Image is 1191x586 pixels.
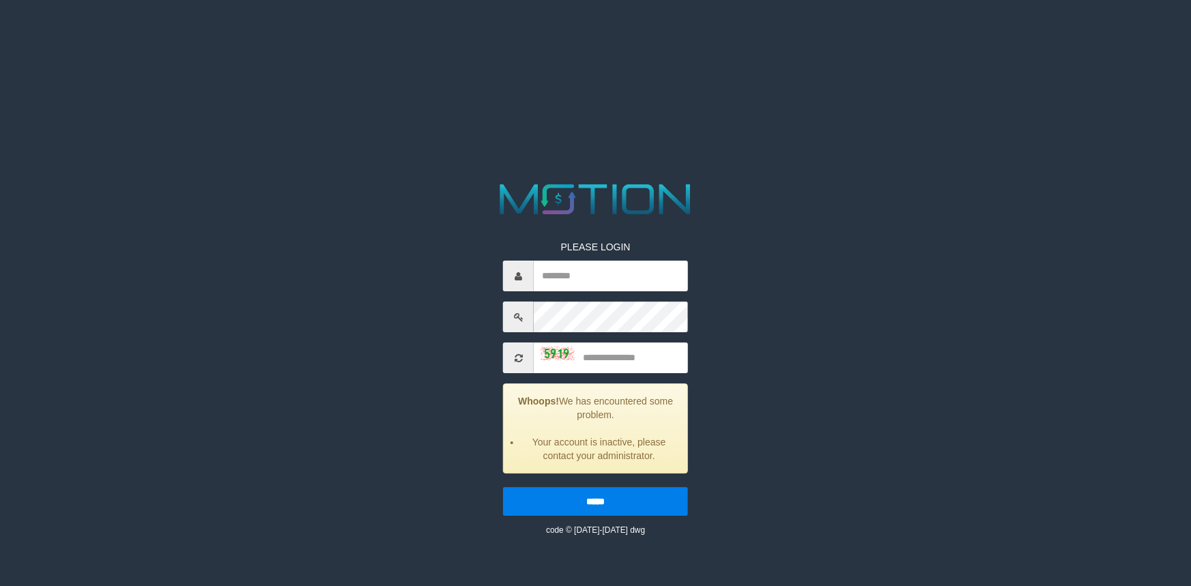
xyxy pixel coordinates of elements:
div: We has encountered some problem. [503,383,688,473]
img: captcha [541,347,575,361]
p: PLEASE LOGIN [503,240,688,254]
small: code © [DATE]-[DATE] dwg [546,525,645,535]
img: MOTION_logo.png [491,179,700,220]
strong: Whoops! [518,396,559,407]
li: Your account is inactive, please contact your administrator. [521,435,677,463]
